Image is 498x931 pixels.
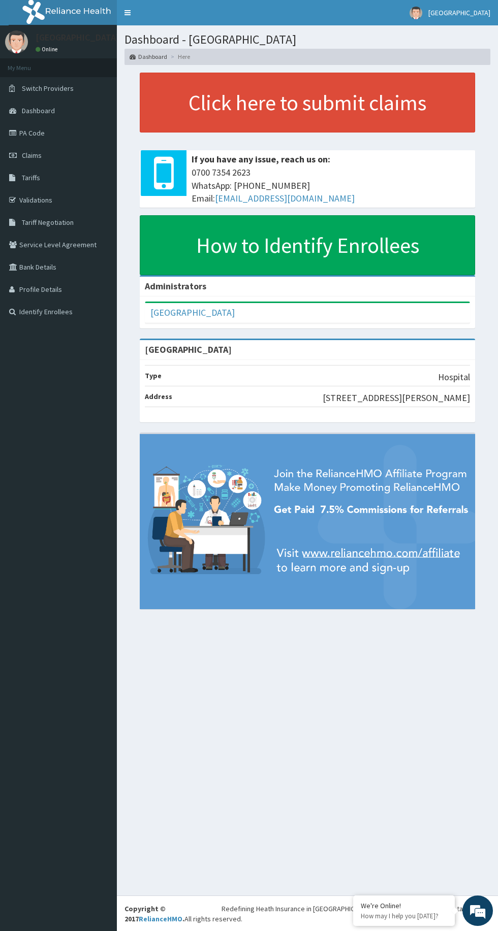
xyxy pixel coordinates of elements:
[167,5,191,29] div: Minimize live chat window
[22,84,74,93] span: Switch Providers
[5,277,194,313] textarea: Type your message and hit 'Enter'
[361,912,447,920] p: How may I help you today?
[428,8,490,17] span: [GEOGRAPHIC_DATA]
[140,73,475,132] a: Click here to submit claims
[145,344,232,355] strong: [GEOGRAPHIC_DATA]
[192,166,470,205] span: 0700 7354 2623 WhatsApp: [PHONE_NUMBER] Email:
[215,192,355,204] a: [EMAIL_ADDRESS][DOMAIN_NAME]
[145,371,162,380] b: Type
[124,33,490,46] h1: Dashboard - [GEOGRAPHIC_DATA]
[150,307,235,318] a: [GEOGRAPHIC_DATA]
[145,280,206,292] b: Administrators
[192,153,330,165] b: If you have any issue, reach us on:
[22,173,40,182] span: Tariffs
[145,392,172,401] b: Address
[124,904,184,923] strong: Copyright © 2017 .
[139,914,182,923] a: RelianceHMO
[140,434,475,609] img: provider-team-banner.png
[59,128,140,230] span: We're online!
[130,52,167,61] a: Dashboard
[438,371,470,384] p: Hospital
[22,151,42,160] span: Claims
[5,30,28,53] img: User Image
[410,7,422,19] img: User Image
[22,106,55,115] span: Dashboard
[323,391,470,405] p: [STREET_ADDRESS][PERSON_NAME]
[168,52,190,61] li: Here
[222,904,490,914] div: Redefining Heath Insurance in [GEOGRAPHIC_DATA] using Telemedicine and Data Science!
[36,46,60,53] a: Online
[22,218,74,227] span: Tariff Negotiation
[361,901,447,910] div: We're Online!
[19,51,41,76] img: d_794563401_company_1708531726252_794563401
[36,33,119,42] p: [GEOGRAPHIC_DATA]
[53,57,171,70] div: Chat with us now
[140,215,475,275] a: How to Identify Enrollees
